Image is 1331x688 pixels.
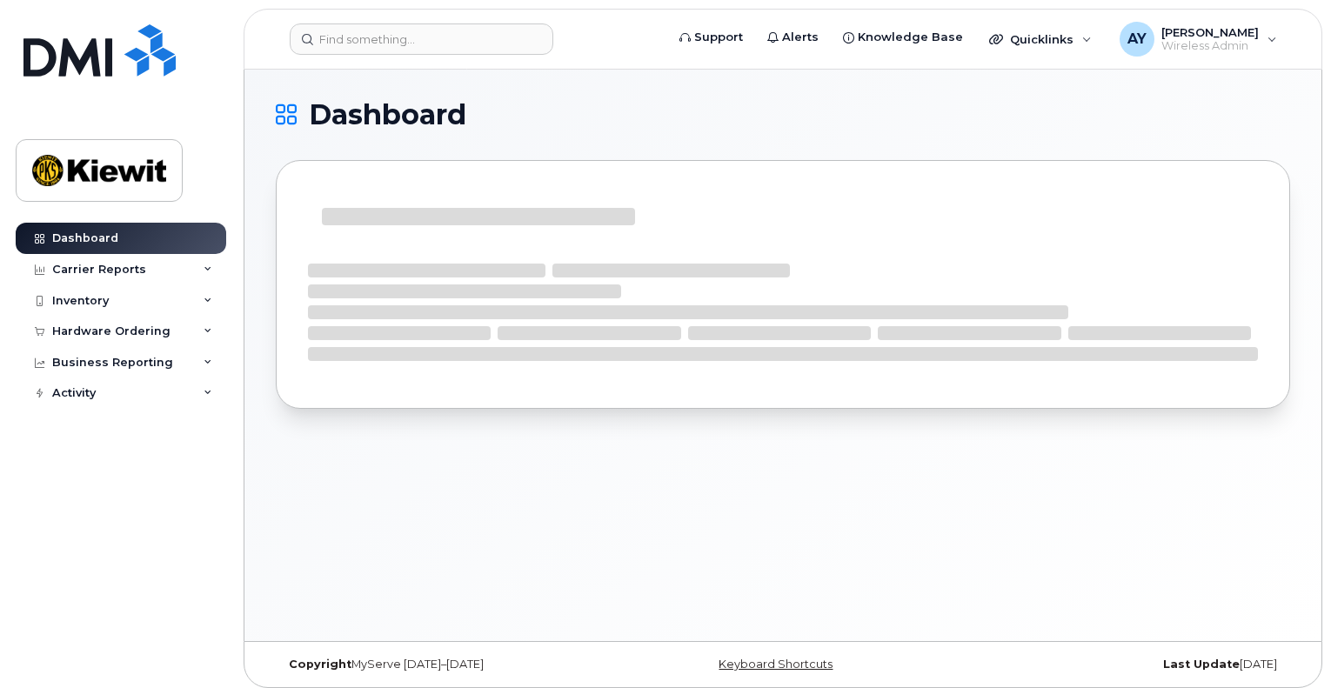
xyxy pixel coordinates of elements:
span: Dashboard [309,102,466,128]
strong: Copyright [289,658,351,671]
strong: Last Update [1163,658,1240,671]
a: Keyboard Shortcuts [719,658,833,671]
div: MyServe [DATE]–[DATE] [276,658,614,671]
div: [DATE] [952,658,1290,671]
